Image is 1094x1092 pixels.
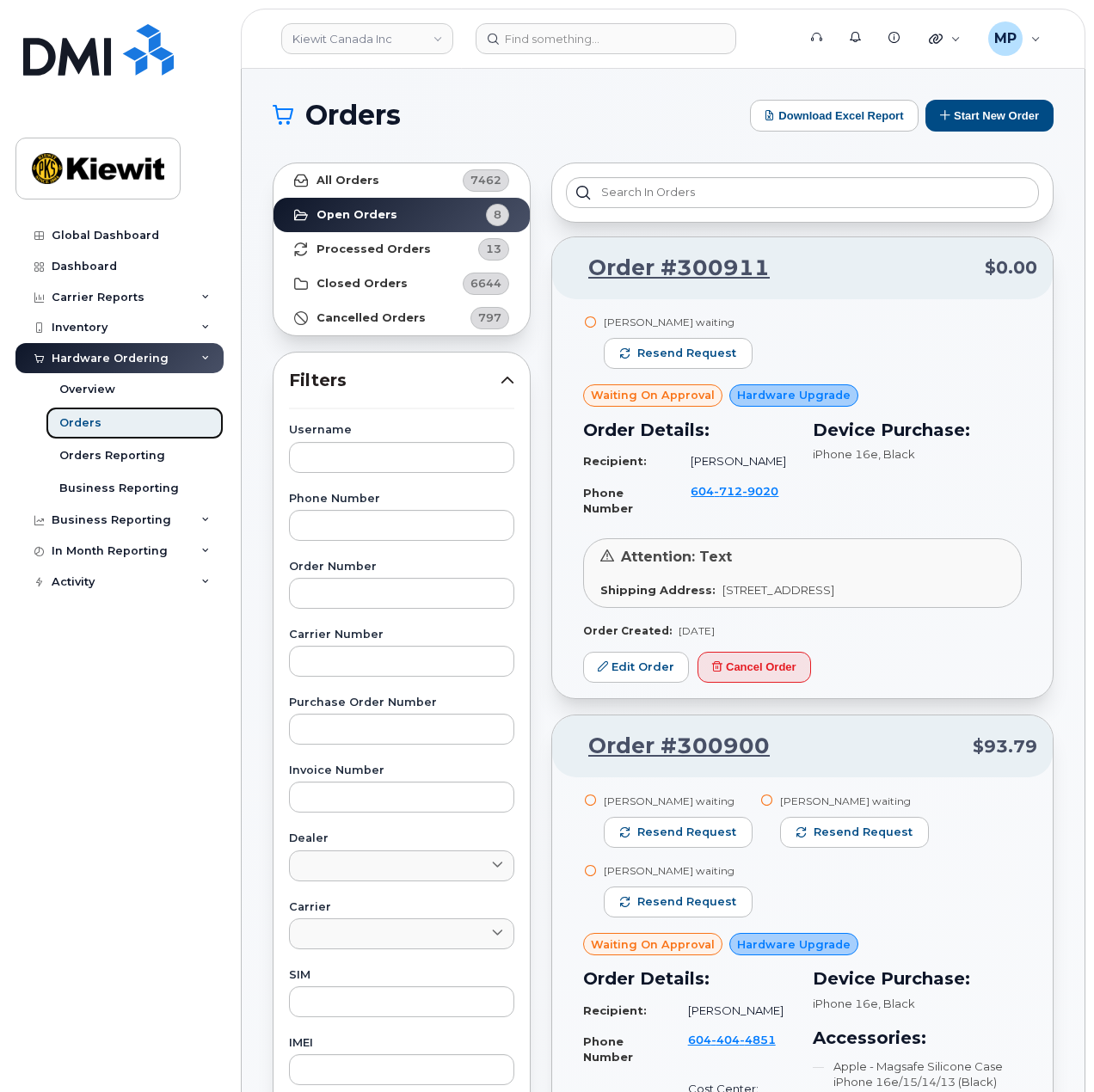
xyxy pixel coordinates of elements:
[591,387,715,403] span: Waiting On Approval
[305,102,401,128] span: Orders
[486,241,501,257] span: 13
[566,177,1039,208] input: Search in orders
[925,100,1054,132] button: Start New Order
[813,417,1022,443] h3: Device Purchase:
[289,494,514,505] label: Phone Number
[813,997,878,1010] span: iPhone 16e
[737,936,851,953] span: Hardware Upgrade
[813,447,878,461] span: iPhone 16e
[470,275,501,291] span: 6644
[673,996,792,1026] td: [PERSON_NAME]
[604,315,753,329] div: [PERSON_NAME] waiting
[273,198,530,232] a: Open Orders8
[583,966,792,991] h3: Order Details:
[780,817,929,848] button: Resend request
[679,624,715,637] span: [DATE]
[583,1003,647,1017] strong: Recipient:
[604,863,753,878] div: [PERSON_NAME] waiting
[698,652,811,684] button: Cancel Order
[637,894,736,910] span: Resend request
[317,208,397,222] strong: Open Orders
[568,731,770,762] a: Order #300900
[688,1033,776,1046] span: 604
[583,486,633,516] strong: Phone Number
[289,629,514,641] label: Carrier Number
[780,794,929,808] div: [PERSON_NAME] waiting
[973,734,1037,759] span: $93.79
[604,817,753,848] button: Resend request
[813,1025,1022,1051] h3: Accessories:
[604,338,753,369] button: Resend request
[604,794,753,808] div: [PERSON_NAME] waiting
[637,825,736,840] span: Resend request
[317,277,408,291] strong: Closed Orders
[289,368,501,393] span: Filters
[583,417,792,443] h3: Order Details:
[711,1033,740,1046] span: 404
[714,484,742,498] span: 712
[470,172,501,188] span: 7462
[722,583,834,597] span: [STREET_ADDRESS]
[813,966,1022,991] h3: Device Purchase:
[273,267,530,301] a: Closed Orders6644
[1019,1017,1081,1079] iframe: Messenger Launcher
[691,484,778,514] a: 6047129020
[583,624,672,637] strong: Order Created:
[737,387,851,403] span: Hardware Upgrade
[742,484,778,498] span: 9020
[273,232,530,267] a: Processed Orders13
[494,206,501,223] span: 8
[740,1033,776,1046] span: 4851
[583,652,689,684] a: Edit Order
[814,825,913,840] span: Resend request
[317,174,379,187] strong: All Orders
[317,311,426,325] strong: Cancelled Orders
[289,697,514,709] label: Purchase Order Number
[675,446,792,476] td: [PERSON_NAME]
[273,301,530,335] a: Cancelled Orders797
[478,310,501,326] span: 797
[583,1034,633,1064] strong: Phone Number
[604,886,753,917] button: Resend request
[621,549,732,565] span: Attention: Text
[289,1038,514,1049] label: IMEI
[878,997,915,1010] span: , Black
[289,970,514,981] label: SIM
[591,936,715,953] span: Waiting On Approval
[289,425,514,436] label: Username
[289,765,514,776] label: Invoice Number
[750,100,919,132] button: Download Excel Report
[289,833,514,844] label: Dealer
[568,253,770,284] a: Order #300911
[583,454,647,468] strong: Recipient:
[637,346,736,361] span: Resend request
[600,583,716,597] strong: Shipping Address:
[273,163,530,198] a: All Orders7462
[289,902,514,913] label: Carrier
[985,255,1037,280] span: $0.00
[688,1033,776,1063] a: 6044044851
[289,561,514,573] label: Order Number
[317,242,431,256] strong: Processed Orders
[691,484,778,498] span: 604
[878,447,915,461] span: , Black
